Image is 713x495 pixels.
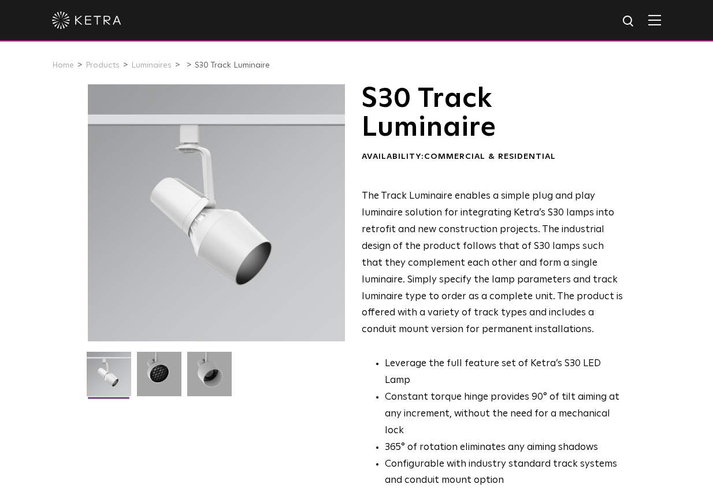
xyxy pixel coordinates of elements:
li: Constant torque hinge provides 90° of tilt aiming at any increment, without the need for a mechan... [385,389,625,440]
a: Home [52,61,74,69]
img: 9e3d97bd0cf938513d6e [187,352,232,405]
img: search icon [622,14,636,29]
a: S30 Track Luminaire [195,61,270,69]
li: Leverage the full feature set of Ketra’s S30 LED Lamp [385,356,625,389]
h1: S30 Track Luminaire [362,84,625,143]
span: Commercial & Residential [424,152,556,161]
img: Hamburger%20Nav.svg [648,14,661,25]
div: Availability: [362,151,625,163]
img: 3b1b0dc7630e9da69e6b [137,352,181,405]
li: 365° of rotation eliminates any aiming shadows [385,440,625,456]
a: Luminaires [131,61,172,69]
span: The Track Luminaire enables a simple plug and play luminaire solution for integrating Ketra’s S30... [362,191,623,334]
img: S30-Track-Luminaire-2021-Web-Square [87,352,131,405]
img: ketra-logo-2019-white [52,12,121,29]
li: Configurable with industry standard track systems and conduit mount option [385,456,625,490]
a: Products [86,61,120,69]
